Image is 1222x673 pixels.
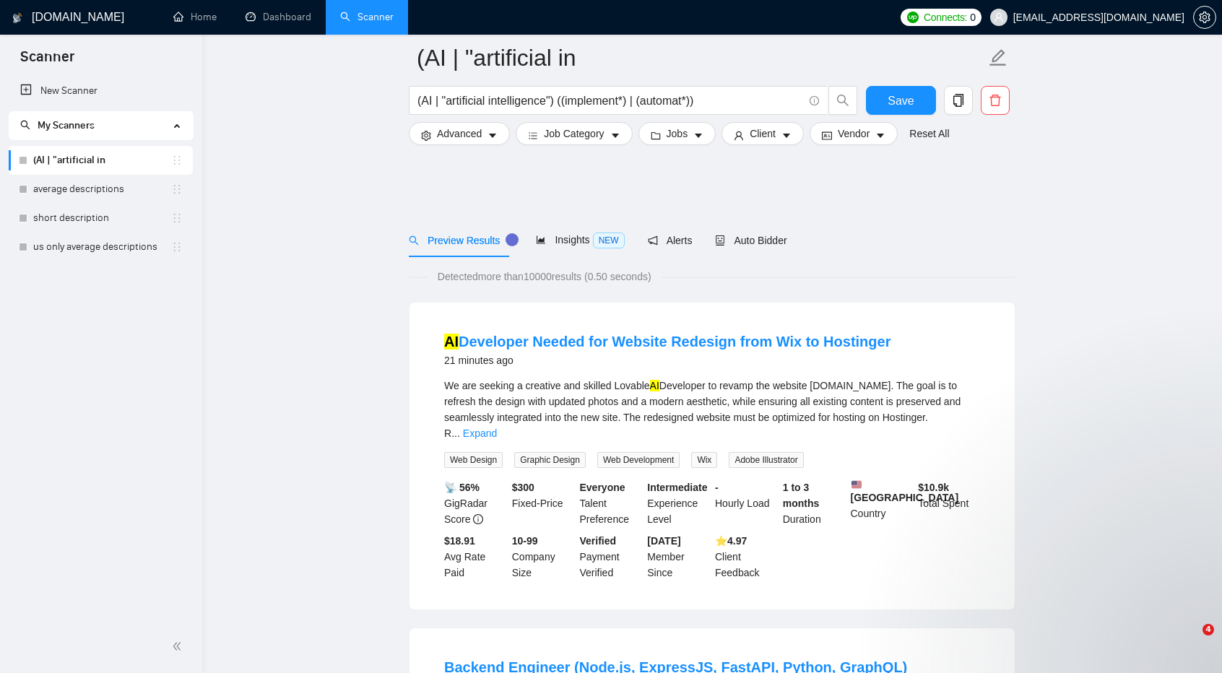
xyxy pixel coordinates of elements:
span: bars [528,130,538,141]
b: $ 10.9k [918,482,949,493]
span: holder [171,183,183,195]
span: caret-down [610,130,620,141]
span: Advanced [437,126,482,142]
div: Client Feedback [712,533,780,581]
b: Verified [580,535,617,547]
a: New Scanner [20,77,181,105]
mark: AI [650,380,659,391]
iframe: Intercom live chat [1173,624,1208,659]
span: setting [1194,12,1215,23]
img: upwork-logo.png [907,12,919,23]
button: barsJob Categorycaret-down [516,122,632,145]
span: setting [421,130,431,141]
li: average descriptions [9,175,193,204]
span: delete [981,94,1009,107]
div: 21 minutes ago [444,352,890,369]
b: Intermediate [647,482,707,493]
div: Company Size [509,533,577,581]
span: info-circle [473,514,483,524]
button: userClientcaret-down [721,122,804,145]
a: Reset All [909,126,949,142]
span: NEW [593,233,625,248]
a: searchScanner [340,11,394,23]
span: ... [451,427,460,439]
span: Save [888,92,914,110]
a: homeHome [173,11,217,23]
div: Talent Preference [577,479,645,527]
span: double-left [172,639,186,654]
button: delete [981,86,1010,115]
span: copy [945,94,972,107]
span: Web Development [597,452,680,468]
div: Total Spent [915,479,983,527]
span: search [409,235,419,246]
div: Payment Verified [577,533,645,581]
button: setting [1193,6,1216,29]
b: ⭐️ 4.97 [715,535,747,547]
span: holder [171,241,183,253]
b: [DATE] [647,535,680,547]
span: Jobs [667,126,688,142]
span: Preview Results [409,235,513,246]
span: holder [171,212,183,224]
button: idcardVendorcaret-down [810,122,898,145]
div: GigRadar Score [441,479,509,527]
a: dashboardDashboard [246,11,311,23]
span: Web Design [444,452,503,468]
div: Avg Rate Paid [441,533,509,581]
span: info-circle [810,96,819,105]
span: search [829,94,857,107]
li: (AI | "artificial in [9,146,193,175]
span: user [994,12,1004,22]
b: 1 to 3 months [783,482,820,509]
input: Scanner name... [417,40,986,76]
li: us only average descriptions [9,233,193,261]
span: Vendor [838,126,870,142]
b: $ 300 [512,482,534,493]
span: area-chart [536,235,546,245]
div: We are seeking a creative and skilled Lovable Developer to revamp the website [DOMAIN_NAME]. The ... [444,378,980,441]
span: 0 [970,9,976,25]
span: 4 [1202,624,1214,635]
mark: AI [444,334,459,349]
div: Tooltip anchor [506,233,519,246]
span: My Scanners [20,119,95,131]
span: Alerts [648,235,693,246]
button: copy [944,86,973,115]
a: setting [1193,12,1216,23]
img: logo [12,6,22,30]
div: Member Since [644,533,712,581]
a: us only average descriptions [33,233,171,261]
button: folderJobscaret-down [638,122,716,145]
span: Connects: [924,9,967,25]
span: Job Category [544,126,604,142]
img: 🇺🇸 [851,479,862,490]
span: robot [715,235,725,246]
span: Detected more than 10000 results (0.50 seconds) [428,269,662,285]
div: Experience Level [644,479,712,527]
li: short description [9,204,193,233]
b: 📡 56% [444,482,480,493]
span: caret-down [693,130,703,141]
span: search [20,120,30,130]
span: folder [651,130,661,141]
span: caret-down [875,130,885,141]
li: New Scanner [9,77,193,105]
div: Country [848,479,916,527]
button: search [828,86,857,115]
b: Everyone [580,482,625,493]
a: AIDeveloper Needed for Website Redesign from Wix to Hostinger [444,334,890,349]
span: Wix [691,452,717,468]
button: Save [866,86,936,115]
b: [GEOGRAPHIC_DATA] [851,479,959,503]
span: edit [989,48,1007,67]
b: $18.91 [444,535,475,547]
span: user [734,130,744,141]
div: Fixed-Price [509,479,577,527]
span: idcard [822,130,832,141]
span: Auto Bidder [715,235,786,246]
span: notification [648,235,658,246]
a: average descriptions [33,175,171,204]
b: - [715,482,719,493]
input: Search Freelance Jobs... [417,92,803,110]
